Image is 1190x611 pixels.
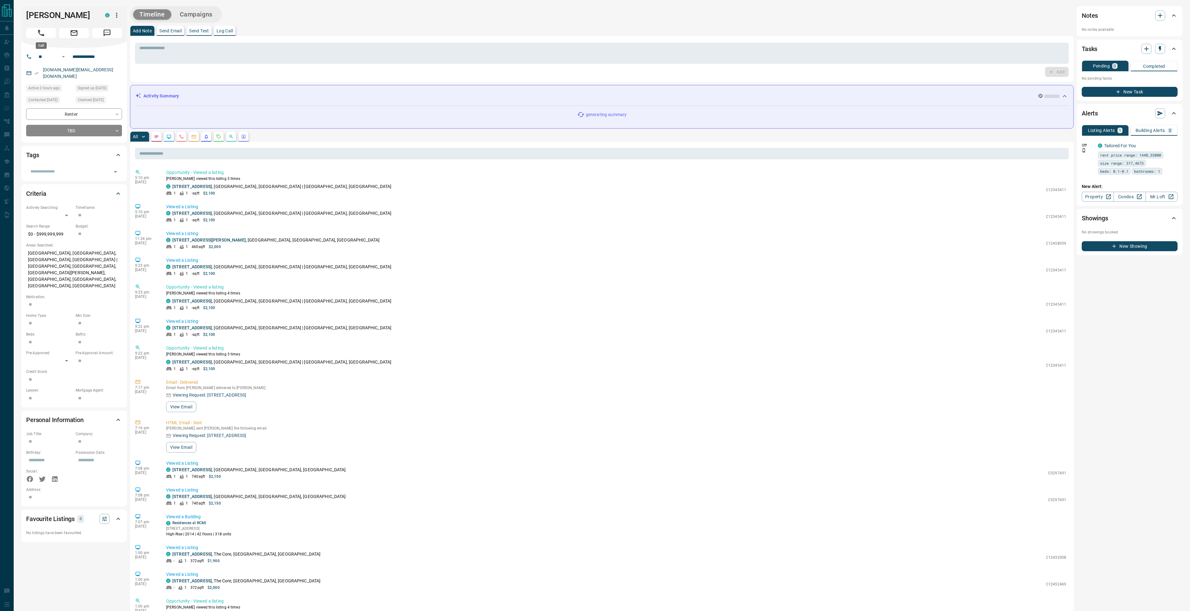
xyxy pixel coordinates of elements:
div: Mon Jun 17 2024 [76,85,122,93]
h2: Criteria [26,189,46,199]
span: Active 2 hours ago [28,85,60,91]
p: $2,100 [203,305,215,311]
a: [STREET_ADDRESS] [172,578,212,583]
p: Email - Delivered [166,379,1066,386]
p: Viewed a Listing [166,571,1066,578]
a: [STREET_ADDRESS][PERSON_NAME] [172,237,246,242]
svg: Email Verified [34,71,39,75]
h2: Personal Information [26,415,84,425]
p: C12458059 [1046,241,1066,246]
div: Fri Jan 10 2025 [76,96,122,105]
p: Timeframe: [76,205,122,210]
p: Pre-Approval Amount: [76,350,122,356]
div: Tue Oct 14 2025 [26,96,72,105]
svg: Lead Browsing Activity [166,134,171,139]
div: Alerts [1082,106,1178,121]
p: C5297691 [1048,470,1066,476]
p: [DATE] [135,329,157,333]
span: bathrooms: 1 [1134,168,1160,174]
h2: Showings [1082,213,1108,223]
p: - sqft [192,305,199,311]
p: [PERSON_NAME] viewed this listing 4 times [166,290,1066,296]
p: [DATE] [135,555,157,559]
div: Showings [1082,211,1178,226]
a: Property [1082,192,1114,202]
button: Timeline [133,9,171,20]
p: 1 [174,305,176,311]
p: Job Title: [26,431,72,437]
p: Building Alerts [1136,128,1165,133]
div: Renter [26,108,122,120]
p: Search Range: [26,223,72,229]
p: 9:22 pm [135,324,157,329]
span: Email [59,28,89,38]
p: 7:08 pm [135,493,157,497]
p: Address: [26,487,122,492]
p: [STREET_ADDRESS] [166,526,231,531]
a: Condos [1113,192,1146,202]
p: All [133,134,138,139]
p: 1 [186,501,188,506]
p: Opportunity - Viewed a listing [166,284,1066,290]
p: 1 [174,474,176,479]
p: - sqft [192,332,199,337]
svg: Emails [191,134,196,139]
a: [STREET_ADDRESS] [172,467,212,472]
p: , [GEOGRAPHIC_DATA], [GEOGRAPHIC_DATA] | [GEOGRAPHIC_DATA], [GEOGRAPHIC_DATA] [172,359,391,365]
a: Residences at RCMI [172,521,206,525]
div: Tags [26,148,122,162]
p: C12345411 [1046,363,1066,368]
a: [STREET_ADDRESS] [172,552,212,557]
p: , [GEOGRAPHIC_DATA], [GEOGRAPHIC_DATA] | [GEOGRAPHIC_DATA], [GEOGRAPHIC_DATA] [172,325,391,331]
p: - sqft [192,271,199,276]
p: [DATE] [135,471,157,475]
p: $0 - $999,999,999 [26,229,72,239]
p: [DATE] [135,355,157,360]
p: 740 sqft [192,501,205,506]
div: condos.ca [166,468,170,472]
p: Social: [26,468,72,474]
p: 372 sqft [190,585,204,590]
p: [DATE] [135,390,157,394]
a: [STREET_ADDRESS] [172,264,212,269]
p: $2,000 [209,244,221,250]
p: , [GEOGRAPHIC_DATA], [GEOGRAPHIC_DATA], [GEOGRAPHIC_DATA] [172,493,346,500]
a: [STREET_ADDRESS] [172,298,212,303]
svg: Requests [216,134,221,139]
p: , [GEOGRAPHIC_DATA], [GEOGRAPHIC_DATA] | [GEOGRAPHIC_DATA], [GEOGRAPHIC_DATA] [172,264,391,270]
button: New Showing [1082,241,1178,251]
p: 1:00 pm [135,577,157,582]
p: Min Size: [76,313,122,318]
p: - sqft [192,217,199,223]
p: 1 [174,366,176,372]
p: C12345411 [1046,328,1066,334]
p: C12345411 [1046,214,1066,219]
svg: Calls [179,134,184,139]
span: Call [26,28,56,38]
p: Viewed a Listing [166,257,1066,264]
p: Beds: [26,331,72,337]
div: condos.ca [166,184,170,189]
div: condos.ca [166,552,170,556]
p: 5:10 pm [135,176,157,180]
p: Budget: [76,223,122,229]
p: - sqft [192,366,199,372]
p: 460 sqft [192,244,205,250]
p: 9:22 pm [135,351,157,355]
p: [DATE] [135,294,157,299]
p: 1:00 pm [135,604,157,609]
p: New Alert: [1082,183,1178,190]
p: 9:23 pm [135,263,157,268]
p: 1 [174,190,176,196]
p: Viewed a Listing [166,487,1066,493]
button: Campaigns [174,9,219,20]
p: Viewed a Listing [166,230,1066,237]
p: C12345411 [1046,267,1066,273]
p: C12452469 [1046,581,1066,587]
div: condos.ca [166,265,170,269]
h2: Notes [1082,11,1098,21]
p: [PERSON_NAME] viewed this listing 3 times [166,351,1066,357]
div: condos.ca [166,326,170,330]
p: Activity Summary [143,93,179,99]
